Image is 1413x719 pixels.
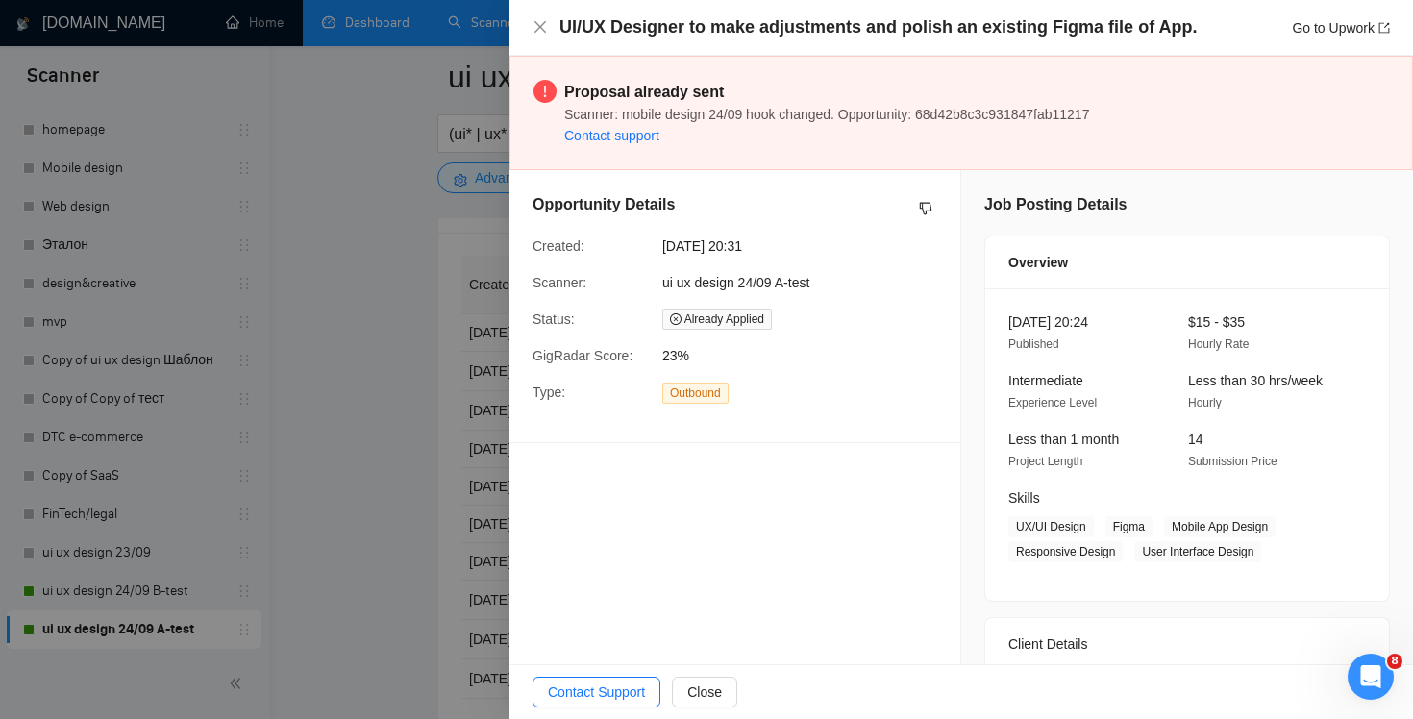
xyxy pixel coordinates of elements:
span: Less than 30 hrs/week [1188,373,1323,388]
span: Contact Support [548,682,645,703]
span: Close [687,682,722,703]
span: Project Length [1008,455,1082,468]
span: 23% [662,345,951,366]
span: Intermediate [1008,373,1083,388]
span: [DATE] 20:24 [1008,314,1088,330]
span: Less than 1 month [1008,432,1119,447]
span: GigRadar Score: [533,348,632,363]
div: Client Details [1008,618,1366,670]
span: Mobile App Design [1164,516,1276,537]
span: dislike [919,201,932,216]
span: Already Applied [662,309,772,330]
span: User Interface Design [1134,541,1261,562]
span: Skills [1008,490,1040,506]
span: Hourly Rate [1188,337,1249,351]
span: close-circle [670,313,682,325]
span: UX/UI Design [1008,516,1094,537]
span: Type: [533,384,565,400]
h5: Job Posting Details [984,193,1127,216]
a: Go to Upworkexport [1292,20,1390,36]
span: Overview [1008,252,1068,273]
span: [DATE] 20:31 [662,236,951,257]
span: Outbound [662,383,729,404]
span: Status: [533,311,575,327]
a: Contact support [564,128,659,143]
span: Experience Level [1008,396,1097,409]
span: Hourly [1188,396,1222,409]
button: Close [672,677,737,707]
button: dislike [914,197,937,220]
span: ui ux design 24/09 A-test [662,275,809,290]
span: export [1378,22,1390,34]
span: Published [1008,337,1059,351]
button: Contact Support [533,677,660,707]
span: Scanner: [533,275,586,290]
span: exclamation-circle [533,80,557,103]
span: 14 [1188,432,1203,447]
h4: UI/UX Designer to make adjustments and polish an existing Figma file of App. [559,15,1197,39]
h5: Opportunity Details [533,193,675,216]
span: 8 [1387,654,1402,669]
iframe: Intercom live chat [1348,654,1394,700]
strong: Proposal already sent [564,84,724,100]
span: Figma [1105,516,1153,537]
button: Close [533,19,548,36]
span: Responsive Design [1008,541,1123,562]
span: Scanner: mobile design 24/09 hook changed. Opportunity: 68d42b8c3c931847fab11217 [564,107,1089,122]
span: Submission Price [1188,455,1277,468]
span: Created: [533,238,584,254]
span: $15 - $35 [1188,314,1245,330]
span: close [533,19,548,35]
